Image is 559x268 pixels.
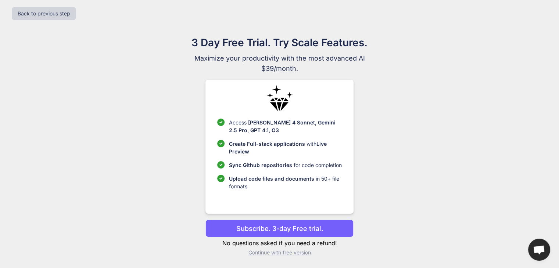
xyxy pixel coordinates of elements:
[229,175,342,190] p: in 50+ file formats
[229,119,336,133] span: [PERSON_NAME] 4 Sonnet, Gemini 2.5 Pro, GPT 4.1, O3
[12,7,76,20] button: Back to previous step
[229,162,292,168] span: Sync Github repositories
[217,119,225,126] img: checklist
[528,239,550,261] a: Open chat
[205,220,354,237] button: Subscribe. 3-day Free trial.
[217,161,225,169] img: checklist
[229,141,307,147] span: Create Full-stack applications
[205,239,354,247] p: No questions asked if you need a refund!
[156,64,403,74] span: $39/month.
[229,161,342,169] p: for code completion
[229,119,342,134] p: Access
[205,249,354,256] p: Continue with free version
[217,175,225,182] img: checklist
[156,53,403,64] span: Maximize your productivity with the most advanced AI
[217,140,225,147] img: checklist
[229,140,342,155] p: with
[156,35,403,50] h1: 3 Day Free Trial. Try Scale Features.
[229,175,314,182] span: Upload code files and documents
[236,224,323,233] p: Subscribe. 3-day Free trial.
